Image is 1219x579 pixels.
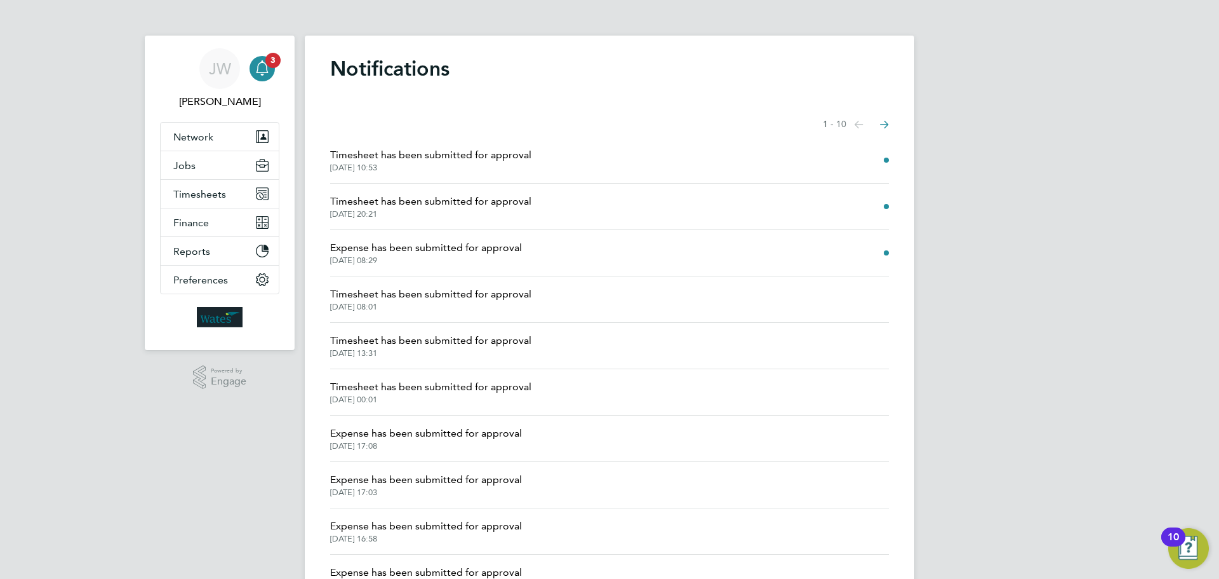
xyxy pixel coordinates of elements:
[197,307,243,327] img: wates-logo-retina.png
[330,534,522,544] span: [DATE] 16:58
[330,287,531,302] span: Timesheet has been submitted for approval
[173,188,226,200] span: Timesheets
[330,426,522,441] span: Expense has been submitted for approval
[330,519,522,534] span: Expense has been submitted for approval
[173,131,213,143] span: Network
[823,112,889,137] nav: Select page of notifications list
[161,266,279,294] button: Preferences
[330,56,889,81] h1: Notifications
[161,208,279,236] button: Finance
[173,217,209,229] span: Finance
[330,163,531,173] span: [DATE] 10:53
[330,194,531,209] span: Timesheet has been submitted for approval
[209,60,231,77] span: JW
[160,307,279,327] a: Go to home page
[330,519,522,544] a: Expense has been submitted for approval[DATE] 16:58
[330,472,522,487] span: Expense has been submitted for approval
[330,441,522,451] span: [DATE] 17:08
[1168,537,1179,554] div: 10
[330,426,522,451] a: Expense has been submitted for approval[DATE] 17:08
[330,333,531,358] a: Timesheet has been submitted for approval[DATE] 13:31
[173,160,196,172] span: Jobs
[161,237,279,265] button: Reports
[330,147,531,173] a: Timesheet has been submitted for approval[DATE] 10:53
[330,379,531,395] span: Timesheet has been submitted for approval
[173,274,228,286] span: Preferences
[330,194,531,219] a: Timesheet has been submitted for approval[DATE] 20:21
[330,209,531,219] span: [DATE] 20:21
[160,48,279,109] a: JW[PERSON_NAME]
[145,36,295,350] nav: Main navigation
[330,395,531,405] span: [DATE] 00:01
[250,48,275,89] a: 3
[173,245,210,257] span: Reports
[330,333,531,348] span: Timesheet has been submitted for approval
[160,94,279,109] span: James Williams
[265,53,281,68] span: 3
[211,376,246,387] span: Engage
[823,118,846,131] span: 1 - 10
[193,365,247,390] a: Powered byEngage
[330,348,531,358] span: [DATE] 13:31
[330,379,531,405] a: Timesheet has been submitted for approval[DATE] 00:01
[330,240,522,266] a: Expense has been submitted for approval[DATE] 08:29
[330,302,531,312] span: [DATE] 08:01
[330,147,531,163] span: Timesheet has been submitted for approval
[330,487,522,498] span: [DATE] 17:03
[161,123,279,151] button: Network
[211,365,246,376] span: Powered by
[161,151,279,179] button: Jobs
[330,240,522,255] span: Expense has been submitted for approval
[161,180,279,208] button: Timesheets
[1168,528,1209,569] button: Open Resource Center, 10 new notifications
[330,472,522,498] a: Expense has been submitted for approval[DATE] 17:03
[330,287,531,312] a: Timesheet has been submitted for approval[DATE] 08:01
[330,255,522,266] span: [DATE] 08:29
